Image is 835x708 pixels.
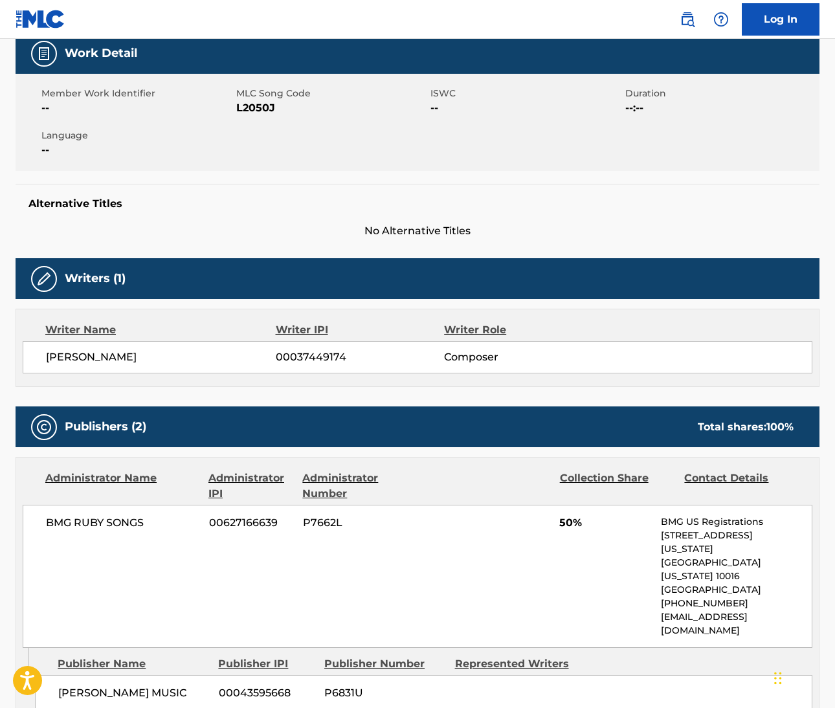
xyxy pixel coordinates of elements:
p: [STREET_ADDRESS] [661,529,812,542]
h5: Writers (1) [65,271,126,286]
p: [US_STATE][GEOGRAPHIC_DATA][US_STATE] 10016 [661,542,812,583]
div: Administrator Number [302,470,417,502]
div: Contact Details [684,470,799,502]
div: Administrator IPI [208,470,293,502]
div: Administrator Name [45,470,199,502]
span: [PERSON_NAME] [46,349,276,365]
img: MLC Logo [16,10,65,28]
span: 00043595668 [219,685,315,701]
div: Help [708,6,734,32]
img: Publishers [36,419,52,435]
div: Publisher IPI [218,656,315,672]
div: Writer Role [444,322,597,338]
span: 100 % [766,421,794,433]
span: BMG RUBY SONGS [46,515,199,531]
h5: Work Detail [65,46,137,61]
h5: Publishers (2) [65,419,146,434]
span: Language [41,129,233,142]
iframe: Chat Widget [770,646,835,708]
span: P6831U [324,685,445,701]
span: [PERSON_NAME] MUSIC [58,685,209,701]
span: No Alternative Titles [16,223,819,239]
div: Total shares: [698,419,794,435]
img: help [713,12,729,27]
span: -- [41,100,233,116]
p: BMG US Registrations [661,515,812,529]
div: Publisher Name [58,656,208,672]
span: -- [430,100,622,116]
p: [EMAIL_ADDRESS][DOMAIN_NAME] [661,610,812,637]
div: Publisher Number [324,656,445,672]
div: Collection Share [560,470,675,502]
div: Writer IPI [276,322,445,338]
span: MLC Song Code [236,87,428,100]
span: Composer [444,349,597,365]
img: Writers [36,271,52,287]
span: -- [41,142,233,158]
div: Drag [774,659,782,698]
span: Duration [625,87,817,100]
a: Log In [742,3,819,36]
h5: Alternative Titles [28,197,807,210]
span: 00627166639 [209,515,293,531]
p: [PHONE_NUMBER] [661,597,812,610]
span: L2050J [236,100,428,116]
span: P7662L [303,515,417,531]
img: search [680,12,695,27]
span: --:-- [625,100,817,116]
a: Public Search [674,6,700,32]
img: Work Detail [36,46,52,61]
span: 50% [559,515,651,531]
span: Member Work Identifier [41,87,233,100]
div: Represented Writers [455,656,576,672]
span: 00037449174 [276,349,444,365]
p: [GEOGRAPHIC_DATA] [661,583,812,597]
span: ISWC [430,87,622,100]
div: Writer Name [45,322,276,338]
